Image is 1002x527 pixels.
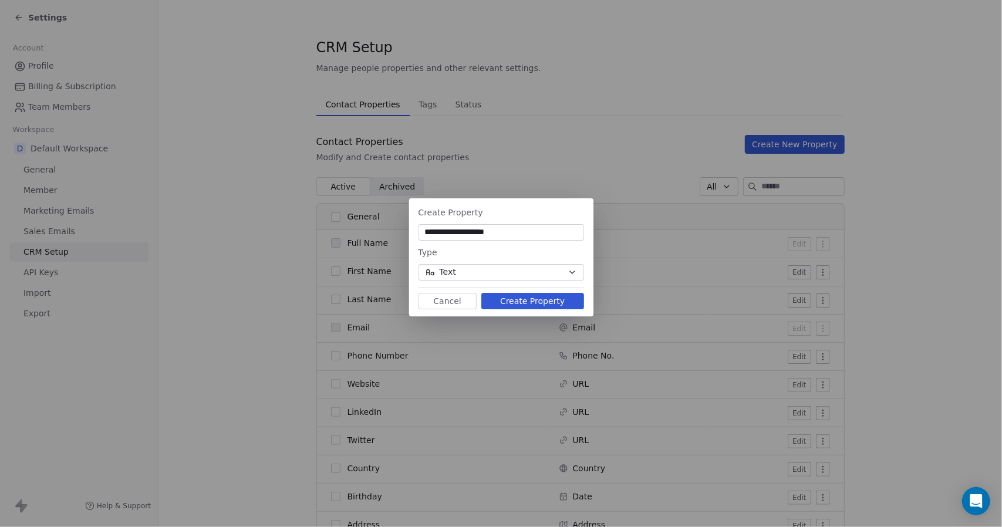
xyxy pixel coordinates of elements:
[419,293,477,309] button: Cancel
[419,248,437,257] span: Type
[481,293,584,309] button: Create Property
[440,266,456,278] span: Text
[419,264,584,281] button: Text
[419,208,483,217] span: Create Property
